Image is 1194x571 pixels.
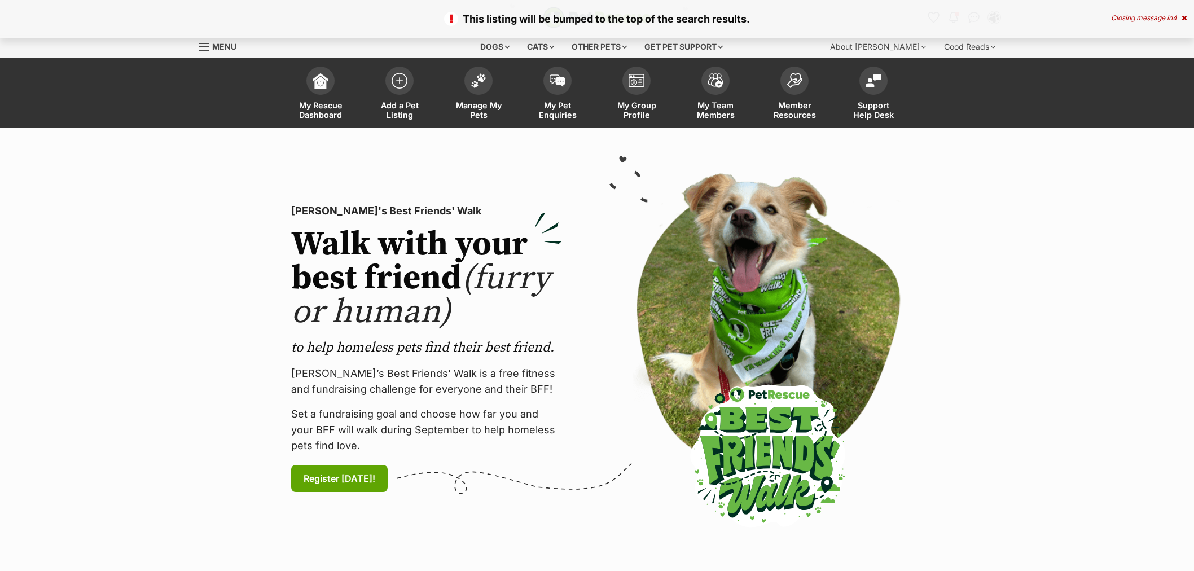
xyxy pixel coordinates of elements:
div: Dogs [472,36,517,58]
span: Support Help Desk [848,100,899,120]
a: Member Resources [755,61,834,128]
a: Manage My Pets [439,61,518,128]
a: Menu [199,36,244,56]
p: [PERSON_NAME]'s Best Friends' Walk [291,203,562,219]
img: add-pet-listing-icon-0afa8454b4691262ce3f59096e99ab1cd57d4a30225e0717b998d2c9b9846f56.svg [392,73,407,89]
span: My Rescue Dashboard [295,100,346,120]
a: My Rescue Dashboard [281,61,360,128]
p: [PERSON_NAME]’s Best Friends' Walk is a free fitness and fundraising challenge for everyone and t... [291,366,562,397]
span: Menu [212,42,236,51]
img: dashboard-icon-eb2f2d2d3e046f16d808141f083e7271f6b2e854fb5c12c21221c1fb7104beca.svg [313,73,328,89]
div: Get pet support [636,36,731,58]
span: Register [DATE]! [304,472,375,485]
img: help-desk-icon-fdf02630f3aa405de69fd3d07c3f3aa587a6932b1a1747fa1d2bba05be0121f9.svg [866,74,881,87]
a: Add a Pet Listing [360,61,439,128]
img: pet-enquiries-icon-7e3ad2cf08bfb03b45e93fb7055b45f3efa6380592205ae92323e6603595dc1f.svg [550,74,565,87]
div: Other pets [564,36,635,58]
img: member-resources-icon-8e73f808a243e03378d46382f2149f9095a855e16c252ad45f914b54edf8863c.svg [787,73,802,88]
h2: Walk with your best friend [291,228,562,330]
span: (furry or human) [291,257,550,333]
a: My Group Profile [597,61,676,128]
span: My Group Profile [611,100,662,120]
a: Register [DATE]! [291,465,388,492]
img: team-members-icon-5396bd8760b3fe7c0b43da4ab00e1e3bb1a5d9ba89233759b79545d2d3fc5d0d.svg [708,73,723,88]
span: My Team Members [690,100,741,120]
span: My Pet Enquiries [532,100,583,120]
a: My Team Members [676,61,755,128]
img: group-profile-icon-3fa3cf56718a62981997c0bc7e787c4b2cf8bcc04b72c1350f741eb67cf2f40e.svg [629,74,644,87]
div: Cats [519,36,562,58]
p: Set a fundraising goal and choose how far you and your BFF will walk during September to help hom... [291,406,562,454]
img: manage-my-pets-icon-02211641906a0b7f246fdf0571729dbe1e7629f14944591b6c1af311fb30b64b.svg [471,73,486,88]
div: Good Reads [936,36,1003,58]
a: My Pet Enquiries [518,61,597,128]
span: Member Resources [769,100,820,120]
p: to help homeless pets find their best friend. [291,339,562,357]
div: About [PERSON_NAME] [822,36,934,58]
span: Add a Pet Listing [374,100,425,120]
a: Support Help Desk [834,61,913,128]
span: Manage My Pets [453,100,504,120]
